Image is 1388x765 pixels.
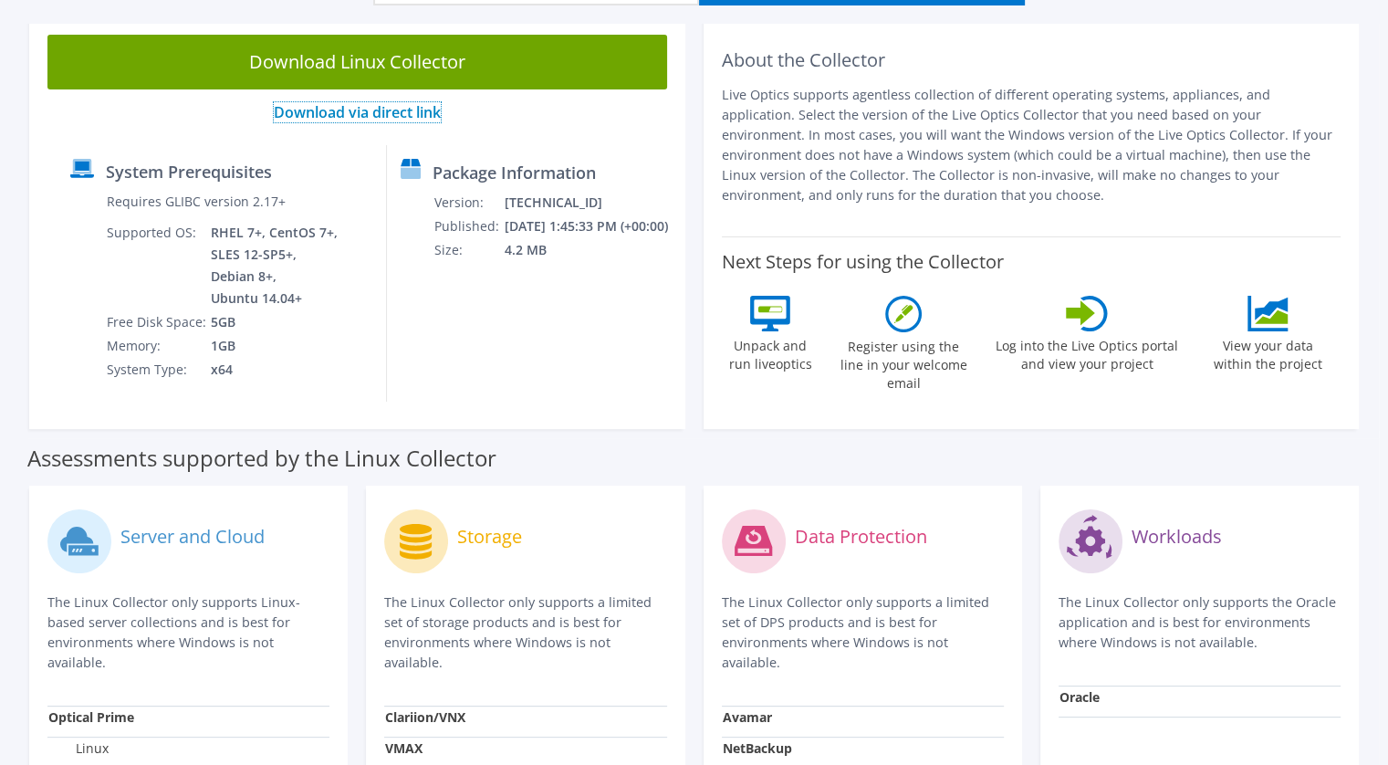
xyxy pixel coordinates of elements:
[504,238,677,262] td: 4.2 MB
[210,221,341,310] td: RHEL 7+, CentOS 7+, SLES 12-SP5+, Debian 8+, Ubuntu 14.04+
[1059,592,1341,653] p: The Linux Collector only supports the Oracle application and is best for environments where Windo...
[107,193,286,211] label: Requires GLIBC version 2.17+
[835,332,972,393] label: Register using the line in your welcome email
[1059,688,1100,706] strong: Oracle
[106,310,210,334] td: Free Disk Space:
[47,35,667,89] a: Download Linux Collector
[433,191,504,215] td: Version:
[384,592,666,673] p: The Linux Collector only supports a limited set of storage products and is best for environments ...
[1132,528,1222,546] label: Workloads
[1202,331,1333,373] label: View your data within the project
[723,708,772,726] strong: Avamar
[48,739,109,758] label: Linux
[47,592,329,673] p: The Linux Collector only supports Linux-based server collections and is best for environments whe...
[995,331,1179,373] label: Log into the Live Optics portal and view your project
[210,310,341,334] td: 5GB
[120,528,265,546] label: Server and Cloud
[385,708,465,726] strong: Clariion/VNX
[504,215,677,238] td: [DATE] 1:45:33 PM (+00:00)
[106,162,272,181] label: System Prerequisites
[722,85,1341,205] p: Live Optics supports agentless collection of different operating systems, appliances, and applica...
[722,49,1341,71] h2: About the Collector
[210,334,341,358] td: 1GB
[795,528,927,546] label: Data Protection
[210,358,341,382] td: x64
[433,163,596,182] label: Package Information
[106,221,210,310] td: Supported OS:
[723,739,792,757] strong: NetBackup
[27,449,496,467] label: Assessments supported by the Linux Collector
[722,592,1004,673] p: The Linux Collector only supports a limited set of DPS products and is best for environments wher...
[728,331,812,373] label: Unpack and run liveoptics
[385,739,423,757] strong: VMAX
[48,708,134,726] strong: Optical Prime
[274,102,441,122] a: Download via direct link
[106,358,210,382] td: System Type:
[504,191,677,215] td: [TECHNICAL_ID]
[433,215,504,238] td: Published:
[433,238,504,262] td: Size:
[722,251,1004,273] label: Next Steps for using the Collector
[457,528,522,546] label: Storage
[106,334,210,358] td: Memory:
